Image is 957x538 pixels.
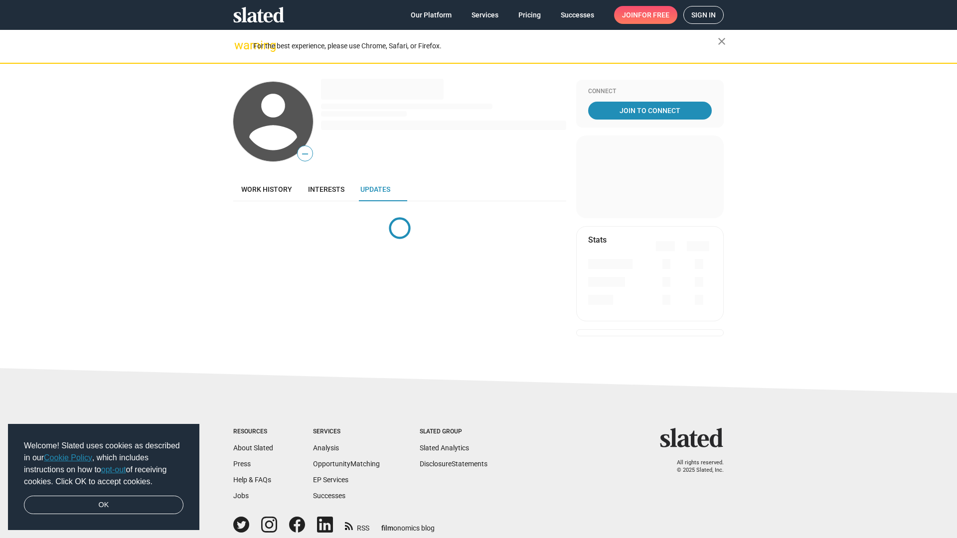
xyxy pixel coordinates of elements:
a: Jobs [233,492,249,500]
div: Resources [233,428,273,436]
a: Services [464,6,506,24]
span: Welcome! Slated uses cookies as described in our , which includes instructions on how to of recei... [24,440,183,488]
a: About Slated [233,444,273,452]
span: Sign in [691,6,716,23]
a: EP Services [313,476,348,484]
div: Connect [588,88,712,96]
mat-icon: close [716,35,728,47]
mat-icon: warning [234,39,246,51]
a: dismiss cookie message [24,496,183,515]
div: cookieconsent [8,424,199,531]
a: Interests [300,177,352,201]
span: Interests [308,185,344,193]
span: Pricing [518,6,541,24]
a: RSS [345,518,369,533]
span: Successes [561,6,594,24]
div: For the best experience, please use Chrome, Safari, or Firefox. [253,39,718,53]
a: Work history [233,177,300,201]
span: — [298,147,313,160]
mat-card-title: Stats [588,235,607,245]
p: All rights reserved. © 2025 Slated, Inc. [666,459,724,474]
span: Join [622,6,669,24]
a: OpportunityMatching [313,460,380,468]
a: Slated Analytics [420,444,469,452]
span: for free [638,6,669,24]
a: Cookie Policy [44,453,92,462]
a: filmonomics blog [381,516,435,533]
a: Analysis [313,444,339,452]
a: Updates [352,177,398,201]
a: Press [233,460,251,468]
a: Sign in [683,6,724,24]
a: Successes [313,492,345,500]
a: Join To Connect [588,102,712,120]
span: Updates [360,185,390,193]
span: Services [472,6,498,24]
div: Services [313,428,380,436]
a: Joinfor free [614,6,677,24]
span: Our Platform [411,6,452,24]
a: DisclosureStatements [420,460,487,468]
a: opt-out [101,465,126,474]
a: Help & FAQs [233,476,271,484]
a: Pricing [510,6,549,24]
span: Work history [241,185,292,193]
span: Join To Connect [590,102,710,120]
a: Our Platform [403,6,460,24]
span: film [381,524,393,532]
div: Slated Group [420,428,487,436]
a: Successes [553,6,602,24]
